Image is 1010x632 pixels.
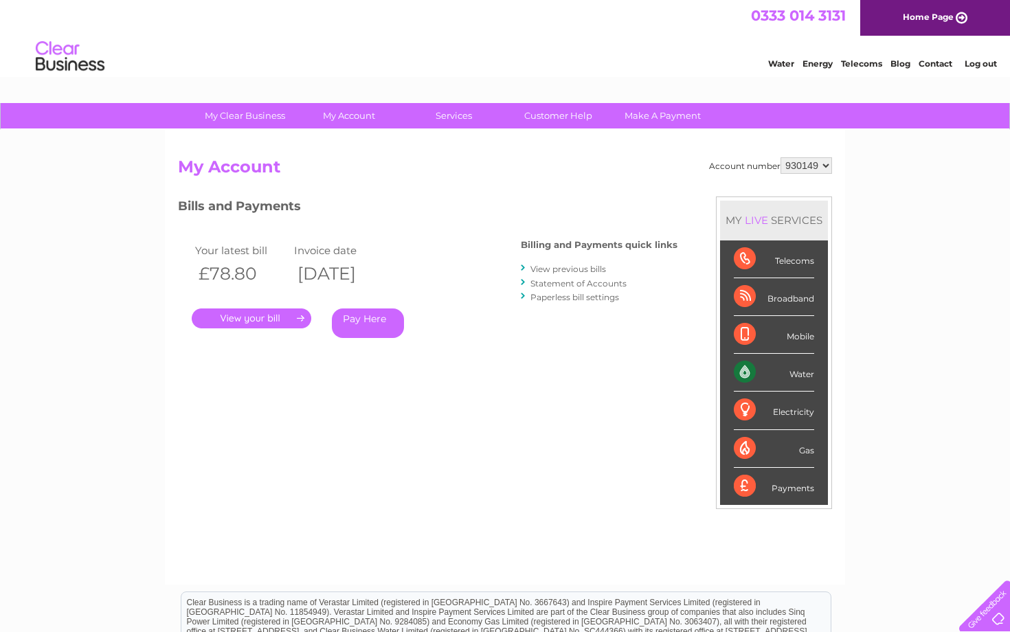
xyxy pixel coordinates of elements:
[192,260,291,288] th: £78.80
[178,157,832,183] h2: My Account
[35,36,105,78] img: logo.png
[606,103,719,128] a: Make A Payment
[890,58,910,69] a: Blog
[841,58,882,69] a: Telecoms
[734,392,814,429] div: Electricity
[397,103,510,128] a: Services
[803,58,833,69] a: Energy
[768,58,794,69] a: Water
[734,468,814,505] div: Payments
[192,308,311,328] a: .
[178,196,677,221] h3: Bills and Payments
[965,58,997,69] a: Log out
[709,157,832,174] div: Account number
[919,58,952,69] a: Contact
[530,292,619,302] a: Paperless bill settings
[720,201,828,240] div: MY SERVICES
[734,430,814,468] div: Gas
[530,278,627,289] a: Statement of Accounts
[291,260,390,288] th: [DATE]
[293,103,406,128] a: My Account
[192,241,291,260] td: Your latest bill
[734,278,814,316] div: Broadband
[530,264,606,274] a: View previous bills
[521,240,677,250] h4: Billing and Payments quick links
[502,103,615,128] a: Customer Help
[751,7,846,24] a: 0333 014 3131
[734,316,814,354] div: Mobile
[734,354,814,392] div: Water
[332,308,404,338] a: Pay Here
[188,103,302,128] a: My Clear Business
[291,241,390,260] td: Invoice date
[181,8,831,67] div: Clear Business is a trading name of Verastar Limited (registered in [GEOGRAPHIC_DATA] No. 3667643...
[734,240,814,278] div: Telecoms
[742,214,771,227] div: LIVE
